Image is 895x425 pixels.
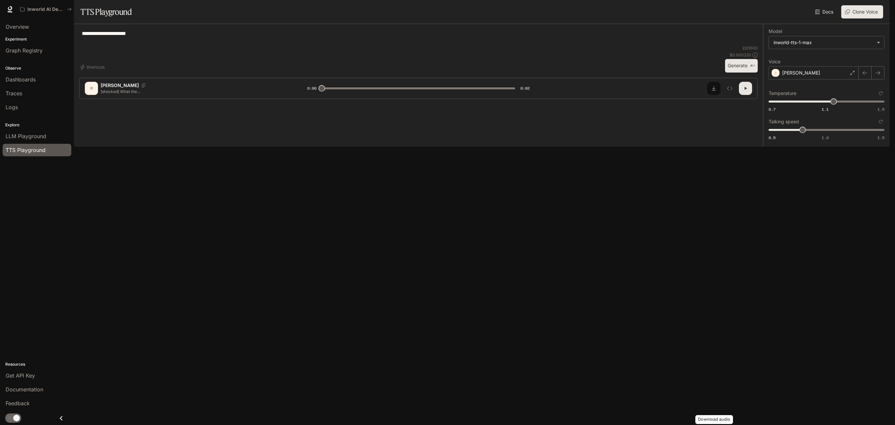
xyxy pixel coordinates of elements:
[822,106,829,112] span: 1.1
[101,89,291,94] p: [shocked] What the...
[769,135,776,140] span: 0.5
[774,39,874,46] div: inworld-tts-1-max
[723,82,736,95] button: Inspect
[307,85,316,92] span: 0:00
[725,59,758,73] button: Generate⌘⏎
[769,91,796,96] p: Temperature
[79,62,107,73] button: Shortcuts
[878,135,884,140] span: 1.5
[841,5,883,18] button: Clone Voice
[877,118,884,125] button: Reset to default
[17,3,75,16] button: All workspaces
[822,135,829,140] span: 1.0
[782,70,820,76] p: [PERSON_NAME]
[769,59,780,64] p: Voice
[742,45,758,51] p: 22 / 1000
[769,36,884,49] div: inworld-tts-1-max
[814,5,836,18] a: Docs
[769,119,799,124] p: Talking speed
[86,83,97,94] div: D
[878,106,884,112] span: 1.5
[750,64,755,68] p: ⌘⏎
[139,83,148,87] button: Copy Voice ID
[520,85,530,92] span: 0:02
[730,52,751,58] p: $ 0.000220
[81,5,132,18] h1: TTS Playground
[101,82,139,89] p: [PERSON_NAME]
[769,29,782,34] p: Model
[769,106,776,112] span: 0.7
[877,90,884,97] button: Reset to default
[695,415,733,424] div: Download audio
[27,7,64,12] p: Inworld AI Demos
[707,82,720,95] button: Download audio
